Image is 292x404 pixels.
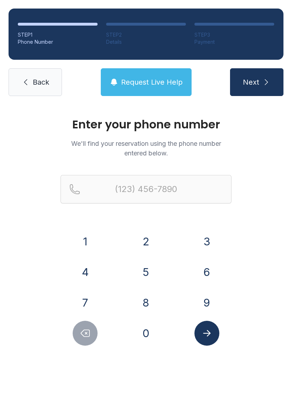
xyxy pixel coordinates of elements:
[61,119,231,130] h1: Enter your phone number
[61,139,231,158] p: We'll find your reservation using the phone number entered below.
[61,175,231,203] input: Reservation phone number
[33,77,49,87] span: Back
[106,38,186,46] div: Details
[73,260,98,285] button: 4
[18,38,98,46] div: Phone Number
[134,229,158,254] button: 2
[194,260,219,285] button: 6
[134,321,158,346] button: 0
[194,321,219,346] button: Submit lookup form
[134,260,158,285] button: 5
[134,290,158,315] button: 8
[73,321,98,346] button: Delete number
[194,290,219,315] button: 9
[73,229,98,254] button: 1
[194,229,219,254] button: 3
[243,77,259,87] span: Next
[73,290,98,315] button: 7
[194,31,274,38] div: STEP 3
[194,38,274,46] div: Payment
[106,31,186,38] div: STEP 2
[18,31,98,38] div: STEP 1
[121,77,183,87] span: Request Live Help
